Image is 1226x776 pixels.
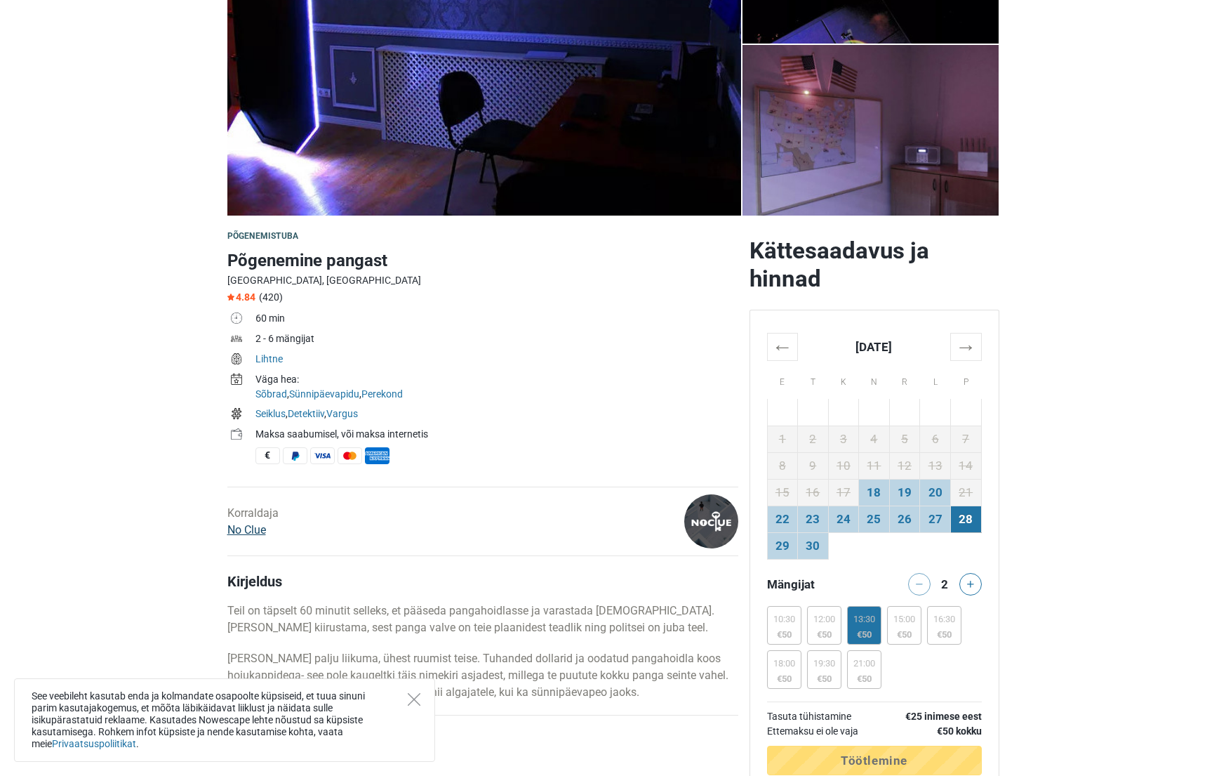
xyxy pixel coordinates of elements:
div: €50 [813,673,835,685]
div: €50 [813,629,835,640]
td: , , [255,405,738,426]
td: 25 [859,506,890,532]
img: Põgenemine pangast photo 5 [742,45,999,216]
td: 27 [920,506,951,532]
span: 4.84 [227,291,255,303]
p: Teil on täpselt 60 minutit selleks, et pääseda pangahoidlasse ja varastada [DEMOGRAPHIC_DATA]. [P... [227,603,738,636]
a: No Clue [227,523,266,537]
div: 16:30 [933,614,955,625]
th: L [920,360,951,399]
div: €50 [853,629,875,640]
td: Tasuta tühistamine [767,709,884,724]
div: €50 [773,629,795,640]
div: €50 [853,673,875,685]
span: Sularaha [255,447,280,464]
span: (420) [259,291,283,303]
th: K [828,360,859,399]
td: 13 [920,452,951,479]
td: 6 [920,426,951,452]
img: Star [227,294,234,301]
th: → [950,333,981,360]
td: 12 [889,452,920,479]
td: 15 [767,479,798,506]
th: T [798,360,829,399]
td: 17 [828,479,859,506]
div: 15:00 [893,614,915,625]
span: PayPal [283,447,307,464]
a: Perekond [361,388,403,400]
td: 9 [798,452,829,479]
th: ← [767,333,798,360]
span: Põgenemistuba [227,231,299,241]
th: R [889,360,920,399]
a: Sõbrad [255,388,287,400]
div: 10:30 [773,614,795,625]
td: 28 [950,506,981,532]
button: Close [408,693,420,706]
div: €50 [933,629,955,640]
td: 21 [950,479,981,506]
th: P [950,360,981,399]
div: Maksa saabumisel, või maksa internetis [255,427,738,442]
th: €25 inimese eest [884,709,982,724]
td: 23 [798,506,829,532]
td: 2 - 6 mängijat [255,330,738,350]
div: Korraldaja [227,505,279,539]
div: Mängijat [761,573,874,596]
th: [DATE] [798,333,951,360]
span: Visa [310,447,335,464]
td: 10 [828,452,859,479]
td: , , [255,371,738,405]
span: American Express [365,447,389,464]
td: 5 [889,426,920,452]
div: Väga hea: [255,372,738,387]
td: 19 [889,479,920,506]
a: Vargus [326,408,358,419]
td: 4 [859,426,890,452]
td: 24 [828,506,859,532]
td: Ettemaksu ei ole vaja [767,724,884,739]
h1: Põgenemine pangast [227,248,738,273]
a: Detektiiv [288,408,324,419]
h2: Kättesaadavus ja hinnad [749,237,999,293]
a: Seiklus [255,408,286,419]
td: 1 [767,426,798,452]
div: 12:00 [813,614,835,625]
h4: Kirjeldus [227,573,738,590]
img: a5e0ff62be0b0845l.png [684,494,738,548]
span: MasterCard [338,447,362,464]
td: 26 [889,506,920,532]
td: 22 [767,506,798,532]
div: 21:00 [853,658,875,669]
div: 2 [936,573,953,593]
td: 29 [767,532,798,559]
p: [PERSON_NAME] palju liikuma, ühest ruumist teise. Tuhanded dollarid ja oodatud pangahoidla koos h... [227,650,738,701]
th: E [767,360,798,399]
a: Sünnipäevapidu [289,388,359,400]
td: 11 [859,452,890,479]
div: €50 [773,673,795,685]
div: [GEOGRAPHIC_DATA], [GEOGRAPHIC_DATA] [227,273,738,288]
td: 18 [859,479,890,506]
div: 19:30 [813,658,835,669]
div: See veebileht kasutab enda ja kolmandate osapoolte küpsiseid, et tuua sinuni parim kasutajakogemu... [14,678,435,762]
a: Põgenemine pangast photo 4 [742,45,999,216]
div: €50 [893,629,915,640]
td: 16 [798,479,829,506]
div: 13:30 [853,614,875,625]
td: 30 [798,532,829,559]
td: 7 [950,426,981,452]
td: 20 [920,479,951,506]
td: 14 [950,452,981,479]
a: Lihtne [255,353,283,364]
td: 60 min [255,310,738,330]
td: 2 [798,426,829,452]
th: €50 kokku [884,724,982,739]
a: Privaatsuspoliitikat [52,738,136,749]
td: 3 [828,426,859,452]
div: 18:00 [773,658,795,669]
td: 8 [767,452,798,479]
th: N [859,360,890,399]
